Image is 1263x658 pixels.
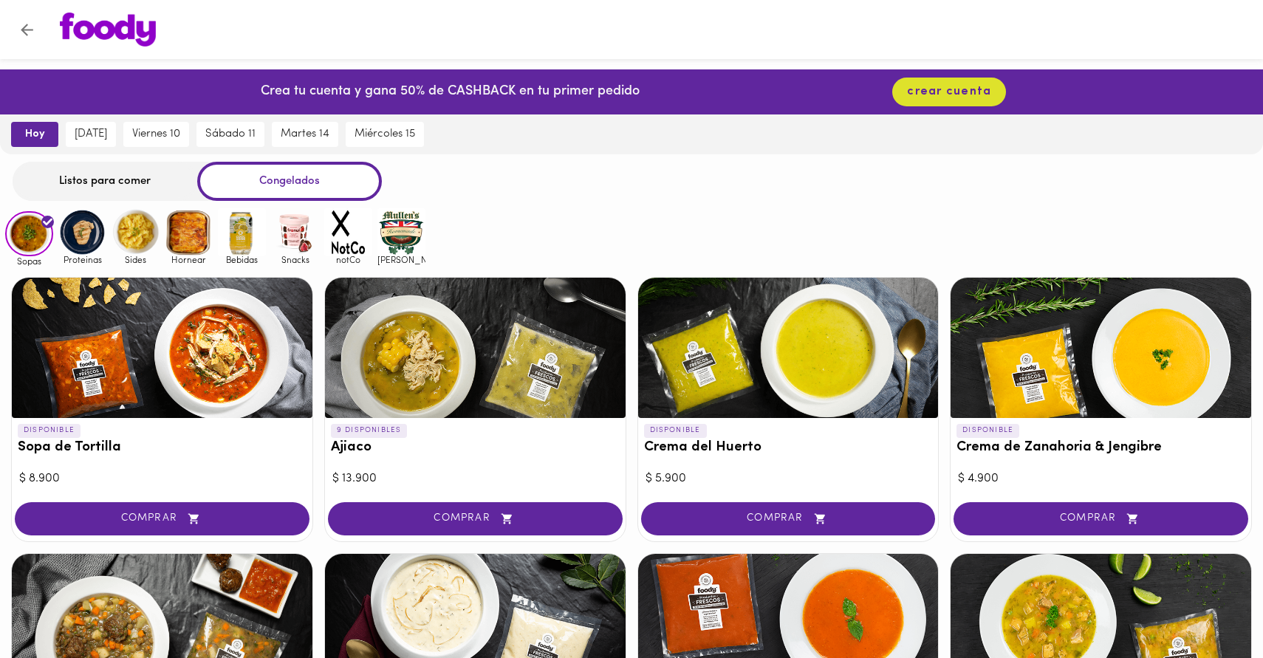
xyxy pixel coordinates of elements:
iframe: Messagebird Livechat Widget [1177,572,1248,643]
img: Snacks [271,208,319,256]
div: $ 5.900 [646,470,931,487]
span: [PERSON_NAME] [377,255,425,264]
button: sábado 11 [196,122,264,147]
span: COMPRAR [972,513,1230,525]
img: Proteinas [58,208,106,256]
button: COMPRAR [954,502,1248,535]
img: notCo [324,208,372,256]
h3: Crema de Zanahoria & Jengibre [956,440,1245,456]
button: crear cuenta [892,78,1006,106]
p: Crea tu cuenta y gana 50% de CASHBACK en tu primer pedido [261,83,640,102]
button: COMPRAR [641,502,936,535]
button: miércoles 15 [346,122,424,147]
span: hoy [21,128,48,141]
div: Congelados [197,162,382,201]
button: hoy [11,122,58,147]
div: Sopa de Tortilla [12,278,312,418]
span: sábado 11 [205,128,256,141]
span: Hornear [165,255,213,264]
img: logo.png [60,13,156,47]
p: 9 DISPONIBLES [331,424,408,437]
img: Bebidas [218,208,266,256]
span: Proteinas [58,255,106,264]
div: $ 4.900 [958,470,1244,487]
button: viernes 10 [123,122,189,147]
button: Volver [9,12,45,48]
p: DISPONIBLE [18,424,81,437]
button: martes 14 [272,122,338,147]
span: crear cuenta [907,85,991,99]
h3: Crema del Huerto [644,440,933,456]
img: mullens [377,208,425,256]
img: Hornear [165,208,213,256]
div: Listos para comer [13,162,197,201]
span: notCo [324,255,372,264]
span: viernes 10 [132,128,180,141]
p: DISPONIBLE [644,424,707,437]
img: Sopas [5,211,53,257]
p: DISPONIBLE [956,424,1019,437]
button: [DATE] [66,122,116,147]
span: miércoles 15 [355,128,415,141]
span: COMPRAR [346,513,604,525]
span: COMPRAR [660,513,917,525]
button: COMPRAR [15,502,309,535]
div: Crema de Zanahoria & Jengibre [951,278,1251,418]
button: COMPRAR [328,502,623,535]
img: Sides [112,208,160,256]
div: Crema del Huerto [638,278,939,418]
span: COMPRAR [33,513,291,525]
span: Bebidas [218,255,266,264]
span: martes 14 [281,128,329,141]
div: $ 8.900 [19,470,305,487]
span: Sopas [5,256,53,266]
span: Sides [112,255,160,264]
span: [DATE] [75,128,107,141]
div: Ajiaco [325,278,626,418]
h3: Ajiaco [331,440,620,456]
span: Snacks [271,255,319,264]
h3: Sopa de Tortilla [18,440,307,456]
div: $ 13.900 [332,470,618,487]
